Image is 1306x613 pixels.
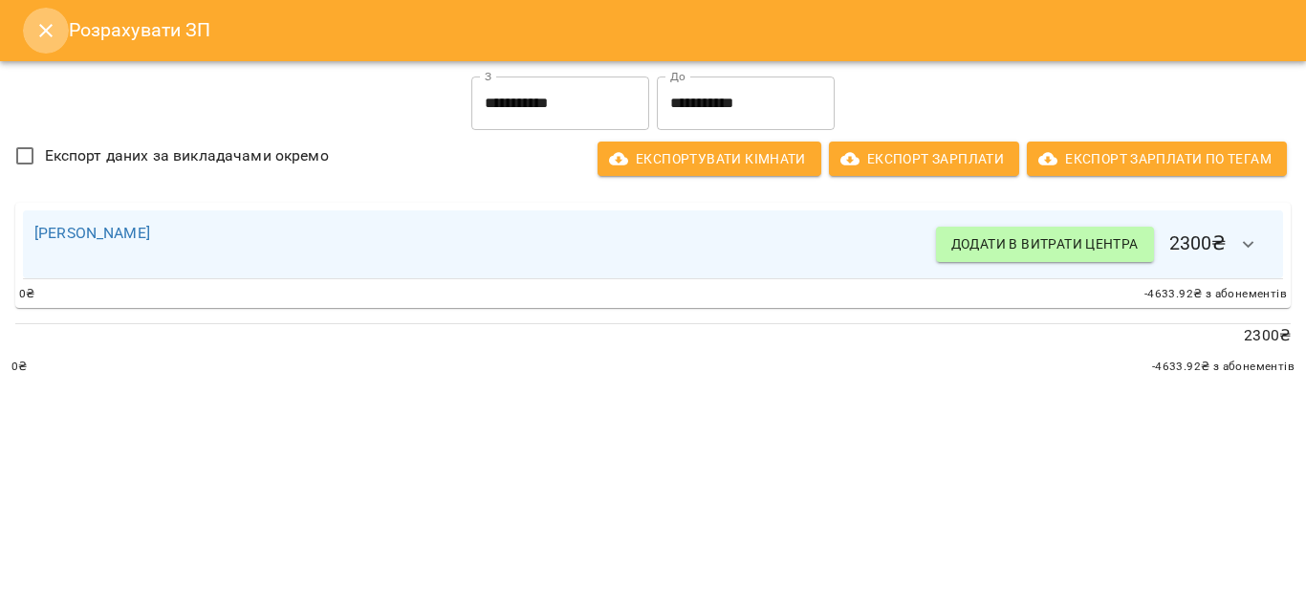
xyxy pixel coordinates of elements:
[936,222,1272,268] h6: 2300 ₴
[19,285,35,304] span: 0 ₴
[1042,147,1272,170] span: Експорт Зарплати по тегам
[1144,285,1287,304] span: -4633.92 ₴ з абонементів
[936,227,1154,261] button: Додати в витрати центра
[11,358,28,377] span: 0 ₴
[23,8,69,54] button: Close
[1152,358,1295,377] span: -4633.92 ₴ з абонементів
[69,15,1283,45] h6: Розрахувати ЗП
[15,324,1291,347] p: 2300 ₴
[951,232,1139,255] span: Додати в витрати центра
[844,147,1004,170] span: Експорт Зарплати
[829,142,1019,176] button: Експорт Зарплати
[613,147,806,170] span: Експортувати кімнати
[34,224,150,242] a: [PERSON_NAME]
[1027,142,1287,176] button: Експорт Зарплати по тегам
[45,144,329,167] span: Експорт даних за викладачами окремо
[598,142,821,176] button: Експортувати кімнати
